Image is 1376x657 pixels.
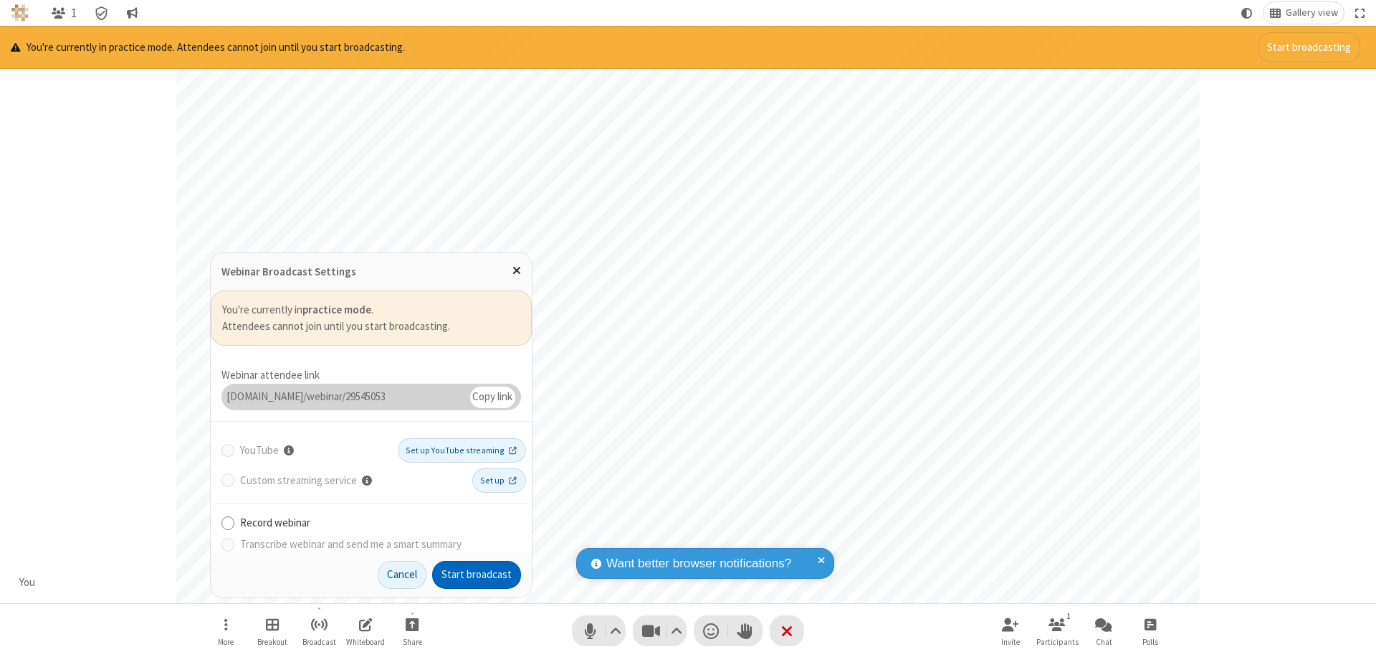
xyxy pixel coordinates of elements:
button: Open shared whiteboard [344,610,387,651]
div: 1 [1063,610,1075,623]
span: Broadcast [302,638,336,646]
span: Polls [1142,638,1158,646]
span: Share [403,638,422,646]
a: Set up [472,468,526,493]
button: Cancel [378,561,426,590]
button: Close popover [502,253,532,288]
button: Start broadcast [432,561,521,590]
button: Manage Breakout Rooms [251,610,294,651]
button: Broadcast [297,610,340,651]
button: Open menu [204,610,247,651]
span: Breakout [257,638,287,646]
label: Attendees cannot join until you start broadcasting. [222,318,520,335]
button: End or leave meeting [770,615,804,646]
label: Transcribe webinar and send me a smart summary [240,537,521,553]
label: YouTube [240,440,393,461]
button: Raise hand [728,615,763,646]
button: Invite participants (⌘+Shift+I) [989,610,1032,651]
button: Fullscreen [1349,2,1371,24]
button: Live stream to YouTube must be set up before your meeting. For instructions on how to set it up, ... [279,440,297,461]
button: Start sharing [391,610,434,651]
button: Using system theme [1236,2,1258,24]
div: [DOMAIN_NAME]/webinar/29545053 [221,384,470,411]
button: Stop video (⌘+Shift+V) [633,615,687,646]
span: 1 [71,6,77,20]
span: Want better browser notifications? [606,554,791,573]
button: Open poll [1129,610,1172,651]
button: Live stream to a custom RTMP server must be set up before your meeting. [357,470,375,491]
img: QA Selenium DO NOT DELETE OR CHANGE [11,4,29,22]
label: Custom streaming service [240,470,467,491]
span: Participants [1036,638,1079,646]
button: Open participant list [1036,610,1079,651]
label: Record webinar [240,515,521,531]
p: You're currently in practice mode. Attendees cannot join until you start broadcasting. [11,39,405,56]
button: Audio settings [606,615,626,646]
div: Meeting details Encryption enabled [88,2,115,24]
label: You're currently in . [222,302,520,318]
b: practice mode [302,303,371,316]
button: Send a reaction [694,615,728,646]
span: More [218,638,234,646]
div: Copy link [470,387,516,408]
span: Chat [1096,638,1112,646]
div: Webinar attendee link [221,367,521,384]
div: You [14,575,41,591]
button: Change layout [1263,2,1344,24]
span: Gallery view [1286,7,1338,19]
button: Video setting [667,615,687,646]
span: Invite [1001,638,1020,646]
button: Open participant list [45,2,82,24]
label: Webinar Broadcast Settings [221,265,356,278]
button: Start broadcasting [1258,32,1360,62]
button: Conversation [120,2,143,24]
button: Mute (⌘+Shift+A) [572,615,626,646]
a: Set up YouTube streaming [398,438,526,463]
button: Open chat [1082,610,1125,651]
span: Whiteboard [346,638,385,646]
